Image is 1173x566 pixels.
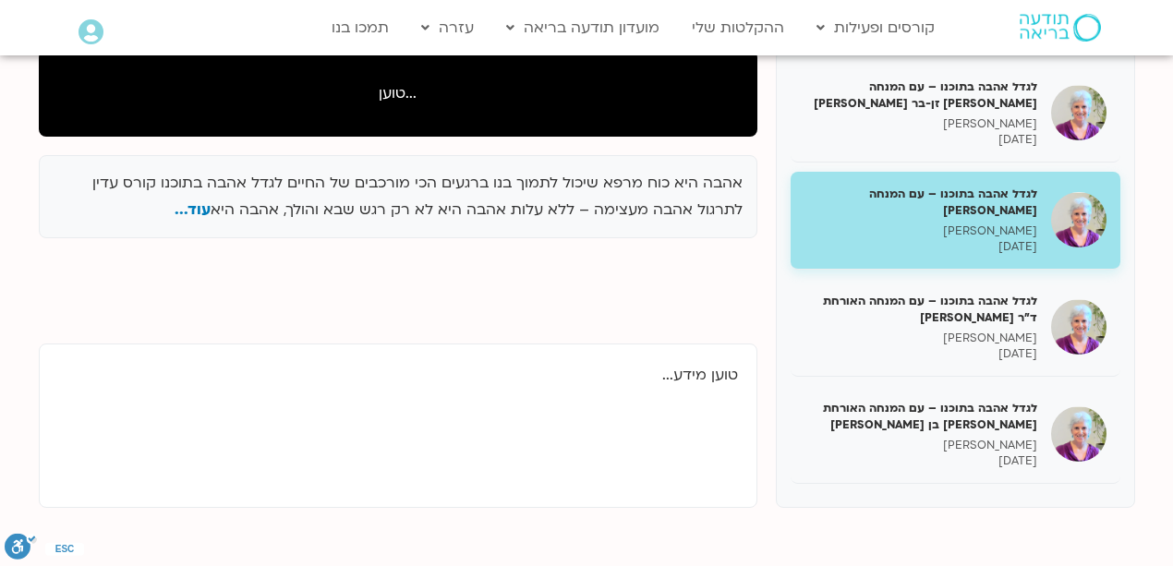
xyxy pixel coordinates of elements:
[807,10,944,45] a: קורסים ופעילות
[175,199,211,220] span: עוד...
[804,239,1037,255] p: [DATE]
[804,186,1037,219] h5: לגדל אהבה בתוכנו – עם המנחה [PERSON_NAME]
[804,293,1037,326] h5: לגדל אהבה בתוכנו – עם המנחה האורחת ד"ר [PERSON_NAME]
[1051,406,1106,462] img: לגדל אהבה בתוכנו – עם המנחה האורחת שאנייה כהן בן חיים
[804,346,1037,362] p: [DATE]
[58,363,738,388] p: טוען מידע...
[1020,14,1101,42] img: תודעה בריאה
[804,453,1037,469] p: [DATE]
[804,116,1037,132] p: [PERSON_NAME]
[412,10,483,45] a: עזרה
[804,223,1037,239] p: [PERSON_NAME]
[1051,85,1106,140] img: לגדל אהבה בתוכנו – עם המנחה האורחת צילה זן-בר צור
[683,10,793,45] a: ההקלטות שלי
[804,132,1037,148] p: [DATE]
[804,331,1037,346] p: [PERSON_NAME]
[1051,299,1106,355] img: לגדל אהבה בתוכנו – עם המנחה האורחת ד"ר נועה אלבלדה
[804,400,1037,433] h5: לגדל אהבה בתוכנו – עם המנחה האורחת [PERSON_NAME] בן [PERSON_NAME]
[804,78,1037,112] h5: לגדל אהבה בתוכנו – עם המנחה [PERSON_NAME] זן-בר [PERSON_NAME]
[54,170,743,223] p: אהבה היא כוח מרפא שיכול לתמוך בנו ברגעים הכי מורכבים של החיים לגדל אהבה בתוכנו קורס עדין לתרגול א...
[322,10,398,45] a: תמכו בנו
[497,10,669,45] a: מועדון תודעה בריאה
[1051,192,1106,247] img: לגדל אהבה בתוכנו – עם המנחה האורח ענבר בר קמה
[804,438,1037,453] p: [PERSON_NAME]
